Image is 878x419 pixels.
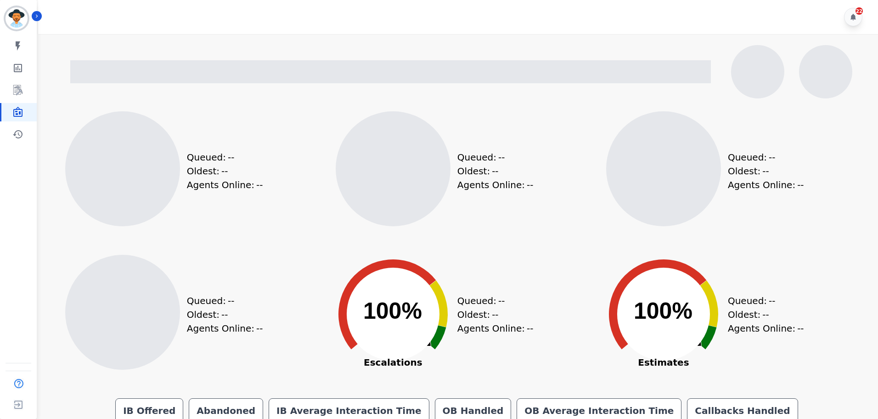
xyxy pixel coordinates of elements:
text: 100% [363,298,422,324]
span: Estimates [595,358,732,367]
span: -- [498,294,505,308]
span: -- [256,321,263,335]
div: Queued: [457,294,526,308]
div: Agents Online: [187,321,265,335]
div: 22 [855,7,863,15]
span: -- [492,308,498,321]
div: IB Average Interaction Time [275,404,423,417]
span: -- [527,178,533,192]
div: Agents Online: [457,178,535,192]
div: OB Average Interaction Time [523,404,675,417]
div: Agents Online: [187,178,265,192]
span: Escalations [324,358,462,367]
div: OB Handled [441,404,506,417]
span: -- [498,150,505,164]
span: -- [797,178,804,192]
div: Oldest: [457,308,526,321]
div: Queued: [728,150,797,164]
span: -- [256,178,263,192]
span: -- [769,294,775,308]
div: Oldest: [187,308,256,321]
span: -- [228,150,234,164]
span: -- [228,294,234,308]
span: -- [221,164,228,178]
span: -- [221,308,228,321]
div: Oldest: [457,164,526,178]
img: Bordered avatar [6,7,28,29]
div: IB Offered [121,404,177,417]
div: Callbacks Handled [693,404,792,417]
div: Agents Online: [728,178,806,192]
div: Queued: [457,150,526,164]
div: Abandoned [195,404,257,417]
div: Agents Online: [728,321,806,335]
div: Oldest: [187,164,256,178]
div: Queued: [187,150,256,164]
div: Agents Online: [457,321,535,335]
text: 100% [634,298,692,324]
div: Queued: [728,294,797,308]
div: Oldest: [728,308,797,321]
span: -- [769,150,775,164]
span: -- [492,164,498,178]
span: -- [527,321,533,335]
div: Oldest: [728,164,797,178]
div: Queued: [187,294,256,308]
span: -- [762,164,769,178]
span: -- [797,321,804,335]
span: -- [762,308,769,321]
